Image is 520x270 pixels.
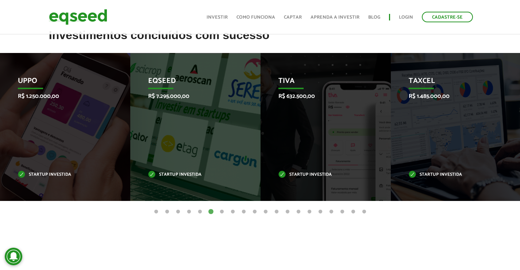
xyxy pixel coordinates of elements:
[18,93,101,100] p: R$ 1.250.000,00
[207,208,215,216] button: 6 of 20
[284,208,291,216] button: 13 of 20
[207,15,228,20] a: Investir
[311,15,359,20] a: Aprenda a investir
[339,208,346,216] button: 18 of 20
[18,77,101,89] p: Uppo
[317,208,324,216] button: 16 of 20
[350,208,357,216] button: 19 of 20
[148,173,232,177] p: Startup investida
[273,208,280,216] button: 12 of 20
[368,15,380,20] a: Blog
[196,208,204,216] button: 5 of 20
[284,15,302,20] a: Captar
[409,77,492,89] p: Taxcel
[409,93,492,100] p: R$ 1.485.000,00
[174,208,182,216] button: 3 of 20
[229,208,236,216] button: 8 of 20
[236,15,275,20] a: Como funciona
[148,77,232,89] p: EqSeed
[251,208,258,216] button: 10 of 20
[399,15,413,20] a: Login
[49,29,471,53] h2: Investimentos concluídos com sucesso
[361,208,368,216] button: 20 of 20
[218,208,226,216] button: 7 of 20
[295,208,302,216] button: 14 of 20
[278,93,362,100] p: R$ 632.500,00
[49,7,107,27] img: EqSeed
[409,173,492,177] p: Startup investida
[163,208,171,216] button: 2 of 20
[148,93,232,100] p: R$ 7.295.000,00
[153,208,160,216] button: 1 of 20
[422,12,473,22] a: Cadastre-se
[306,208,313,216] button: 15 of 20
[18,173,101,177] p: Startup investida
[328,208,335,216] button: 17 of 20
[278,173,362,177] p: Startup investida
[262,208,269,216] button: 11 of 20
[240,208,247,216] button: 9 of 20
[278,77,362,89] p: Tiva
[185,208,193,216] button: 4 of 20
